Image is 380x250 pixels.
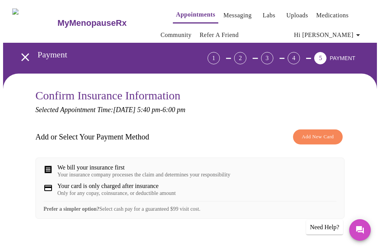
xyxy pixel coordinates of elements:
[35,89,345,102] h3: Confirm Insurance Information
[44,206,99,212] strong: Prefer a simpler option?
[173,7,218,23] button: Appointments
[208,52,220,64] div: 1
[38,50,165,60] h3: Payment
[57,172,230,178] div: Your insurance company processes the claim and determines your responsibility
[196,27,242,43] button: Refer a Friend
[44,201,336,212] div: Select cash pay for a guaranteed $99 visit cost.
[330,55,355,61] span: PAYMENT
[291,27,366,43] button: Hi [PERSON_NAME]
[288,52,300,64] div: 4
[314,52,326,64] div: 5
[234,52,246,64] div: 2
[293,129,343,144] button: Add New Card
[57,10,157,37] a: MyMenopauseRx
[14,46,37,69] button: open drawer
[57,183,176,190] div: Your card is only charged after insurance
[283,8,311,23] button: Uploads
[57,18,127,28] h3: MyMenopauseRx
[306,220,343,235] div: Need Help?
[199,30,239,40] a: Refer a Friend
[294,30,363,40] span: Hi [PERSON_NAME]
[261,52,273,64] div: 3
[57,164,230,171] div: We bill your insurance first
[257,8,281,23] button: Labs
[313,8,352,23] button: Medications
[157,27,195,43] button: Community
[176,9,215,20] a: Appointments
[316,10,348,21] a: Medications
[35,133,149,141] h3: Add or Select Your Payment Method
[12,8,57,37] img: MyMenopauseRx Logo
[302,133,334,141] span: Add New Card
[161,30,192,40] a: Community
[35,106,185,114] em: Selected Appointment Time: [DATE] 5:40 pm - 6:00 pm
[286,10,308,21] a: Uploads
[57,190,176,196] div: Only for any copay, coinsurance, or deductible amount
[220,8,254,23] button: Messaging
[349,219,371,241] button: Messages
[223,10,251,21] a: Messaging
[263,10,275,21] a: Labs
